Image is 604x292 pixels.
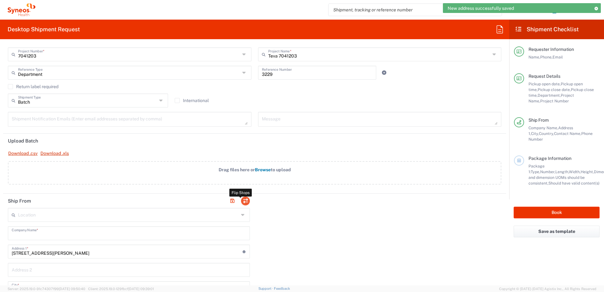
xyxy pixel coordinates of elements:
[548,181,600,186] span: Should have valid content(s)
[555,169,569,174] span: Length,
[540,169,555,174] span: Number,
[531,169,540,174] span: Type,
[528,118,549,123] span: Ship From
[540,99,569,103] span: Project Number
[528,82,561,86] span: Pickup open date,
[8,84,58,89] label: Return label required
[569,169,581,174] span: Width,
[329,4,492,16] input: Shipment, tracking or reference number
[258,287,274,290] a: Support
[581,169,594,174] span: Height,
[499,286,596,292] span: Copyright © [DATE]-[DATE] Agistix Inc., All Rights Reserved
[88,287,154,291] span: Client: 2025.19.0-129fbcf
[175,98,209,103] label: International
[219,167,255,172] span: Drag files here or
[528,164,545,174] span: Package 1:
[553,55,563,59] span: Email
[540,55,553,59] span: Phone,
[528,55,540,59] span: Name,
[554,131,581,136] span: Contact Name,
[531,131,539,136] span: City,
[528,125,558,130] span: Company Name,
[8,148,38,159] a: Download .csv
[538,93,561,98] span: Department,
[8,198,31,204] h2: Ship From
[448,5,514,11] span: New address successfully saved
[515,26,579,33] h2: Shipment Checklist
[538,87,571,92] span: Pickup close date,
[539,131,554,136] span: Country,
[528,156,571,161] span: Package Information
[274,287,290,290] a: Feedback
[59,287,85,291] span: [DATE] 09:50:40
[514,226,600,237] button: Save as template
[514,207,600,218] button: Book
[380,68,389,77] a: Add Reference
[8,287,85,291] span: Server: 2025.19.0-91c74307f99
[255,167,271,172] span: Browse
[528,47,574,52] span: Requester Information
[271,167,291,172] span: to upload
[528,74,560,79] span: Request Details
[8,26,80,33] h2: Desktop Shipment Request
[8,138,38,144] h2: Upload Batch
[40,148,69,159] a: Download .xls
[128,287,154,291] span: [DATE] 09:39:01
